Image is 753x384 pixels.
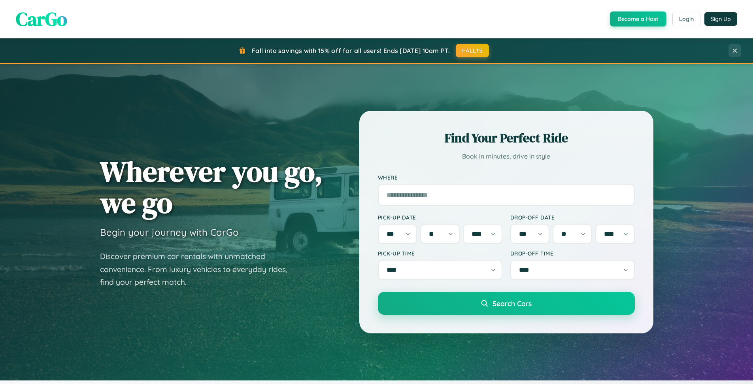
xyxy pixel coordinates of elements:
[378,151,635,162] p: Book in minutes, drive in style
[610,11,666,26] button: Become a Host
[510,250,635,257] label: Drop-off Time
[704,12,737,26] button: Sign Up
[100,156,323,218] h1: Wherever you go, we go
[378,250,502,257] label: Pick-up Time
[378,129,635,147] h2: Find Your Perfect Ride
[493,299,532,308] span: Search Cars
[510,214,635,221] label: Drop-off Date
[378,292,635,315] button: Search Cars
[252,47,450,55] span: Fall into savings with 15% off for all users! Ends [DATE] 10am PT.
[100,250,298,289] p: Discover premium car rentals with unmatched convenience. From luxury vehicles to everyday rides, ...
[16,6,67,32] span: CarGo
[672,12,700,26] button: Login
[100,226,239,238] h3: Begin your journey with CarGo
[456,44,489,57] button: FALL15
[378,214,502,221] label: Pick-up Date
[378,174,635,181] label: Where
